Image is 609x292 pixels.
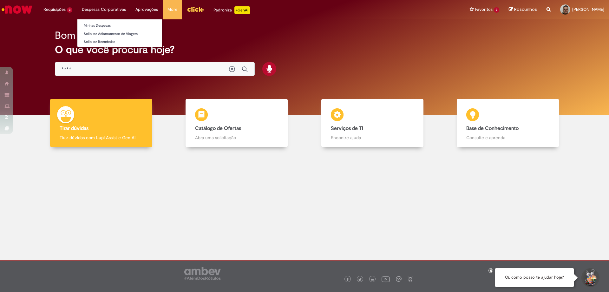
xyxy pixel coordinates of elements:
a: Base de Conhecimento Consulte e aprenda [440,99,576,147]
img: logo_footer_workplace.png [396,276,402,282]
span: More [167,6,177,13]
p: Consulte e aprenda [466,134,549,141]
span: Despesas Corporativas [82,6,126,13]
img: logo_footer_twitter.png [358,278,362,281]
span: 2 [494,7,499,13]
img: logo_footer_youtube.png [382,275,390,283]
b: Serviços de TI [331,125,363,132]
a: Serviços de TI Encontre ajuda [304,99,440,147]
a: Catálogo de Ofertas Abra uma solicitação [169,99,305,147]
p: +GenAi [234,6,250,14]
p: Abra uma solicitação [195,134,278,141]
a: Rascunhos [509,7,537,13]
img: logo_footer_facebook.png [346,278,349,281]
img: logo_footer_naosei.png [408,276,413,282]
span: Requisições [43,6,66,13]
ul: Despesas Corporativas [77,19,162,47]
button: Iniciar Conversa de Suporte [580,268,599,287]
img: logo_footer_ambev_rotulo_gray.png [184,267,221,280]
span: [PERSON_NAME] [572,7,604,12]
b: Catálogo de Ofertas [195,125,241,132]
img: ServiceNow [1,3,33,16]
a: Minhas Despesas [77,22,162,29]
span: 3 [67,7,72,13]
h2: Bom dia, Welber [55,30,129,41]
div: Oi, como posso te ajudar hoje? [495,268,574,287]
a: Solicitar Adiantamento de Viagem [77,31,162,37]
a: Solicitar Reembolso [77,38,162,45]
img: click_logo_yellow_360x200.png [187,4,204,14]
h2: O que você procura hoje? [55,44,554,55]
p: Encontre ajuda [331,134,414,141]
b: Base de Conhecimento [466,125,519,132]
span: Aprovações [135,6,158,13]
span: Favoritos [475,6,493,13]
div: Padroniza [213,6,250,14]
a: Tirar dúvidas Tirar dúvidas com Lupi Assist e Gen Ai [33,99,169,147]
span: Rascunhos [514,6,537,12]
b: Tirar dúvidas [60,125,88,132]
img: logo_footer_linkedin.png [371,278,374,282]
p: Tirar dúvidas com Lupi Assist e Gen Ai [60,134,143,141]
